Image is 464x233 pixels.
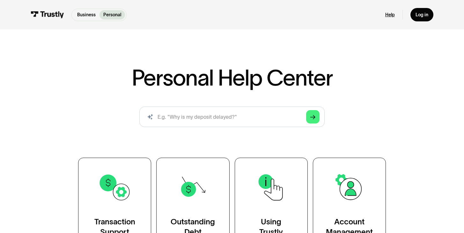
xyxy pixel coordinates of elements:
[385,12,395,18] a: Help
[73,10,99,19] a: Business
[77,11,96,18] p: Business
[139,107,325,127] form: Search
[139,107,325,127] input: search
[132,66,333,89] h1: Personal Help Center
[103,11,121,18] p: Personal
[31,11,64,18] img: Trustly Logo
[416,12,428,18] div: Log in
[99,10,125,19] a: Personal
[410,8,433,21] a: Log in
